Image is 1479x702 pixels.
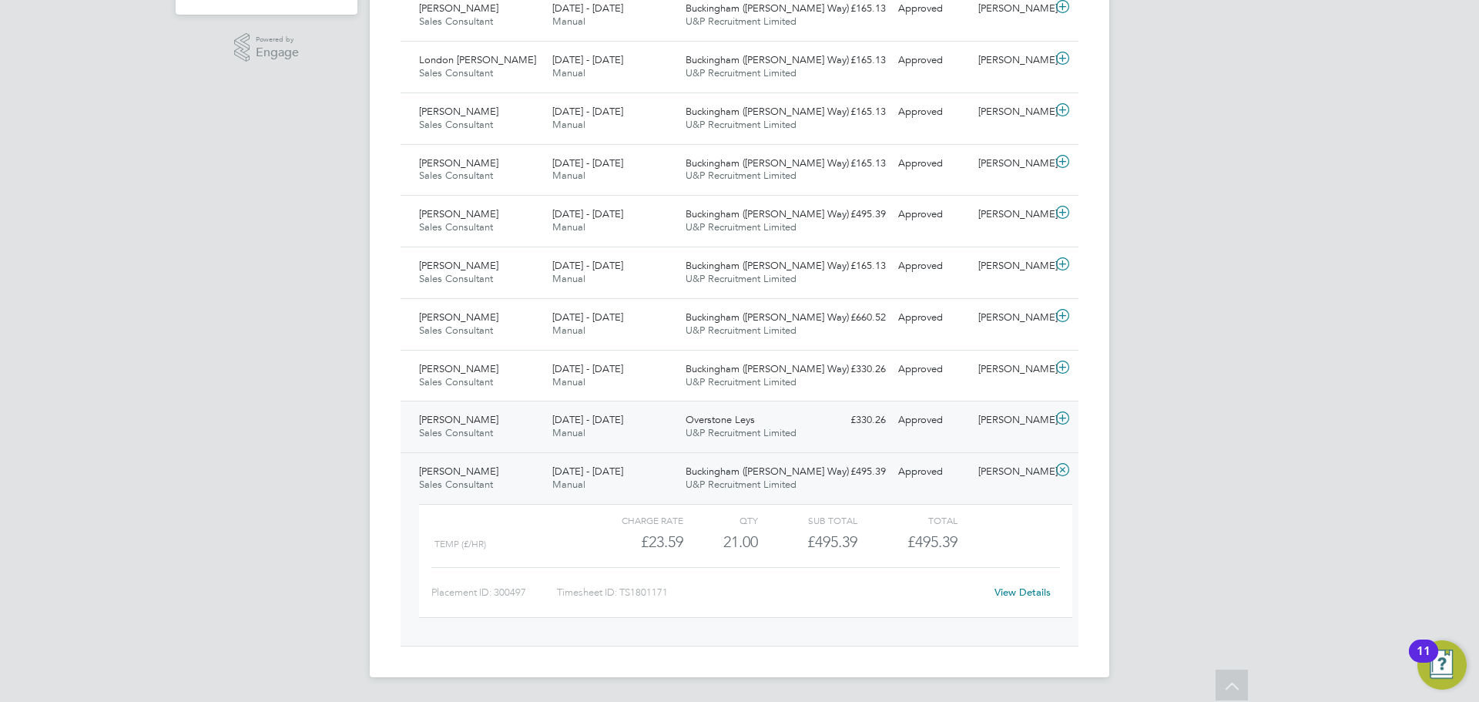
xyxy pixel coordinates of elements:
[686,362,849,375] span: Buckingham ([PERSON_NAME] Way)
[812,254,892,279] div: £165.13
[972,99,1052,125] div: [PERSON_NAME]
[256,33,299,46] span: Powered by
[686,118,797,131] span: U&P Recruitment Limited
[994,586,1051,599] a: View Details
[892,48,972,73] div: Approved
[758,529,857,555] div: £495.39
[419,156,498,170] span: [PERSON_NAME]
[419,259,498,272] span: [PERSON_NAME]
[892,305,972,331] div: Approved
[972,305,1052,331] div: [PERSON_NAME]
[686,311,849,324] span: Buckingham ([PERSON_NAME] Way)
[552,272,585,285] span: Manual
[892,459,972,485] div: Approved
[419,15,493,28] span: Sales Consultant
[972,254,1052,279] div: [PERSON_NAME]
[686,413,755,426] span: Overstone Leys
[686,207,849,220] span: Buckingham ([PERSON_NAME] Way)
[857,511,957,529] div: Total
[686,478,797,491] span: U&P Recruitment Limited
[972,202,1052,227] div: [PERSON_NAME]
[557,580,984,605] div: Timesheet ID: TS1801171
[892,202,972,227] div: Approved
[419,272,493,285] span: Sales Consultant
[812,305,892,331] div: £660.52
[686,220,797,233] span: U&P Recruitment Limited
[552,375,585,388] span: Manual
[419,413,498,426] span: [PERSON_NAME]
[552,2,623,15] span: [DATE] - [DATE]
[234,33,300,62] a: Powered byEngage
[552,311,623,324] span: [DATE] - [DATE]
[892,408,972,433] div: Approved
[552,465,623,478] span: [DATE] - [DATE]
[419,375,493,388] span: Sales Consultant
[812,48,892,73] div: £165.13
[256,46,299,59] span: Engage
[812,151,892,176] div: £165.13
[552,362,623,375] span: [DATE] - [DATE]
[552,259,623,272] span: [DATE] - [DATE]
[686,105,849,118] span: Buckingham ([PERSON_NAME] Way)
[972,459,1052,485] div: [PERSON_NAME]
[812,202,892,227] div: £495.39
[419,169,493,182] span: Sales Consultant
[431,580,557,605] div: Placement ID: 300497
[552,169,585,182] span: Manual
[812,459,892,485] div: £495.39
[434,539,486,549] span: Temp (£/HR)
[419,207,498,220] span: [PERSON_NAME]
[1417,640,1467,690] button: Open Resource Center, 11 new notifications
[892,357,972,382] div: Approved
[419,362,498,375] span: [PERSON_NAME]
[686,324,797,337] span: U&P Recruitment Limited
[686,259,849,272] span: Buckingham ([PERSON_NAME] Way)
[686,426,797,439] span: U&P Recruitment Limited
[758,511,857,529] div: Sub Total
[892,254,972,279] div: Approved
[552,478,585,491] span: Manual
[972,151,1052,176] div: [PERSON_NAME]
[419,53,536,66] span: London [PERSON_NAME]
[552,413,623,426] span: [DATE] - [DATE]
[552,15,585,28] span: Manual
[972,357,1052,382] div: [PERSON_NAME]
[584,511,683,529] div: Charge rate
[686,53,849,66] span: Buckingham ([PERSON_NAME] Way)
[419,324,493,337] span: Sales Consultant
[552,207,623,220] span: [DATE] - [DATE]
[552,220,585,233] span: Manual
[419,220,493,233] span: Sales Consultant
[552,156,623,170] span: [DATE] - [DATE]
[584,529,683,555] div: £23.59
[972,48,1052,73] div: [PERSON_NAME]
[892,99,972,125] div: Approved
[419,118,493,131] span: Sales Consultant
[686,15,797,28] span: U&P Recruitment Limited
[419,426,493,439] span: Sales Consultant
[419,465,498,478] span: [PERSON_NAME]
[686,272,797,285] span: U&P Recruitment Limited
[686,375,797,388] span: U&P Recruitment Limited
[683,529,758,555] div: 21.00
[552,118,585,131] span: Manual
[419,105,498,118] span: [PERSON_NAME]
[686,66,797,79] span: U&P Recruitment Limited
[686,465,849,478] span: Buckingham ([PERSON_NAME] Way)
[907,532,957,551] span: £495.39
[812,408,892,433] div: £330.26
[683,511,758,529] div: QTY
[552,66,585,79] span: Manual
[552,53,623,66] span: [DATE] - [DATE]
[419,66,493,79] span: Sales Consultant
[419,311,498,324] span: [PERSON_NAME]
[419,2,498,15] span: [PERSON_NAME]
[686,2,849,15] span: Buckingham ([PERSON_NAME] Way)
[686,156,849,170] span: Buckingham ([PERSON_NAME] Way)
[892,151,972,176] div: Approved
[1417,651,1430,671] div: 11
[552,105,623,118] span: [DATE] - [DATE]
[972,408,1052,433] div: [PERSON_NAME]
[552,426,585,439] span: Manual
[686,169,797,182] span: U&P Recruitment Limited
